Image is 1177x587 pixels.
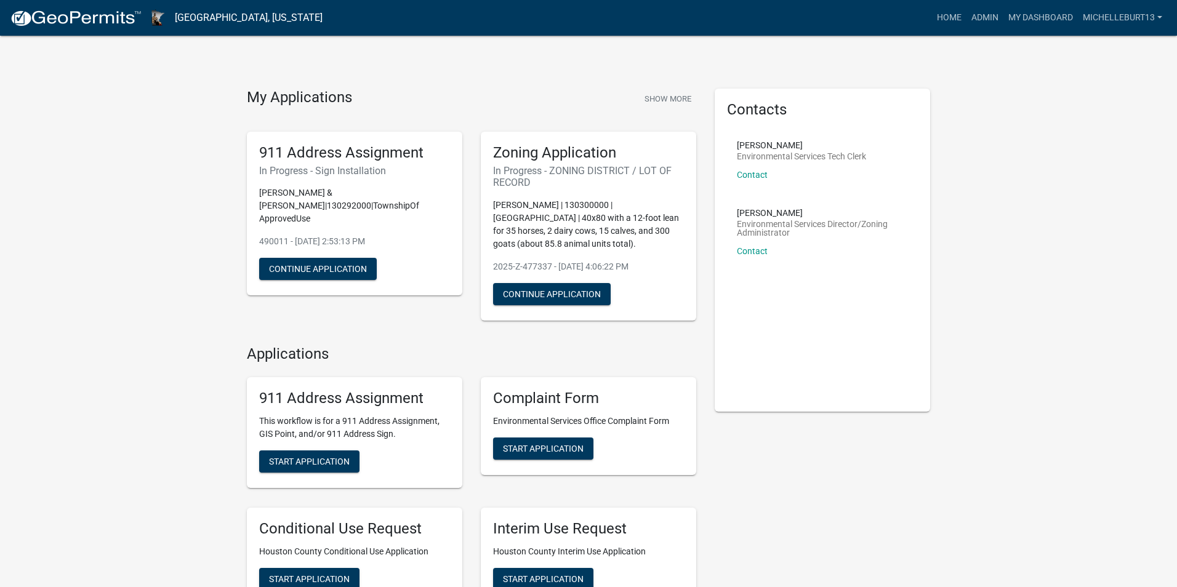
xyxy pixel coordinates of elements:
[737,152,866,161] p: Environmental Services Tech Clerk
[247,89,352,107] h4: My Applications
[259,415,450,441] p: This workflow is for a 911 Address Assignment, GIS Point, and/or 911 Address Sign.
[493,165,684,188] h6: In Progress - ZONING DISTRICT / LOT OF RECORD
[269,457,350,466] span: Start Application
[493,389,684,407] h5: Complaint Form
[259,235,450,248] p: 490011 - [DATE] 2:53:13 PM
[503,574,584,584] span: Start Application
[640,89,696,109] button: Show More
[493,437,593,460] button: Start Application
[1078,6,1167,30] a: michelleburt13
[493,520,684,538] h5: Interim Use Request
[259,389,450,407] h5: 911 Address Assignment
[259,165,450,177] h6: In Progress - Sign Installation
[493,545,684,558] p: Houston County Interim Use Application
[259,520,450,538] h5: Conditional Use Request
[737,246,768,256] a: Contact
[932,6,966,30] a: Home
[493,144,684,162] h5: Zoning Application
[259,258,377,280] button: Continue Application
[737,220,908,237] p: Environmental Services Director/Zoning Administrator
[151,9,165,26] img: Houston County, Minnesota
[269,574,350,584] span: Start Application
[247,345,696,363] h4: Applications
[175,7,323,28] a: [GEOGRAPHIC_DATA], [US_STATE]
[493,199,684,250] p: [PERSON_NAME] | 130300000 | [GEOGRAPHIC_DATA] | 40x80 with a 12-foot lean for 35 horses, 2 dairy ...
[493,415,684,428] p: Environmental Services Office Complaint Form
[259,450,360,473] button: Start Application
[737,209,908,217] p: [PERSON_NAME]
[259,545,450,558] p: Houston County Conditional Use Application
[259,144,450,162] h5: 911 Address Assignment
[966,6,1003,30] a: Admin
[737,141,866,150] p: [PERSON_NAME]
[727,101,918,119] h5: Contacts
[493,283,611,305] button: Continue Application
[737,170,768,180] a: Contact
[493,260,684,273] p: 2025-Z-477337 - [DATE] 4:06:22 PM
[259,186,450,225] p: [PERSON_NAME] & [PERSON_NAME]|130292000|TownshipOf ApprovedUse
[1003,6,1078,30] a: My Dashboard
[503,444,584,453] span: Start Application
